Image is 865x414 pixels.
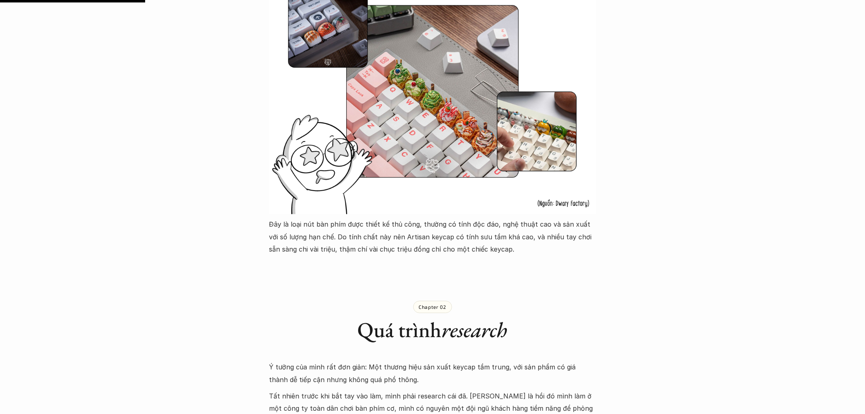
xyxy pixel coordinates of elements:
[442,316,508,343] em: research
[269,361,596,386] p: Ý tưởng của mình rất đơn giản: Một thương hiệu sản xuất keycap tầm trung, với sản phẩm có giá thà...
[419,304,446,310] p: Chapter 02
[269,218,596,255] p: Đây là loại nút bàn phím được thiết kế thủ công, thường có tính độc đáo, nghệ thuật cao và sản xu...
[269,317,596,342] h2: Quá trình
